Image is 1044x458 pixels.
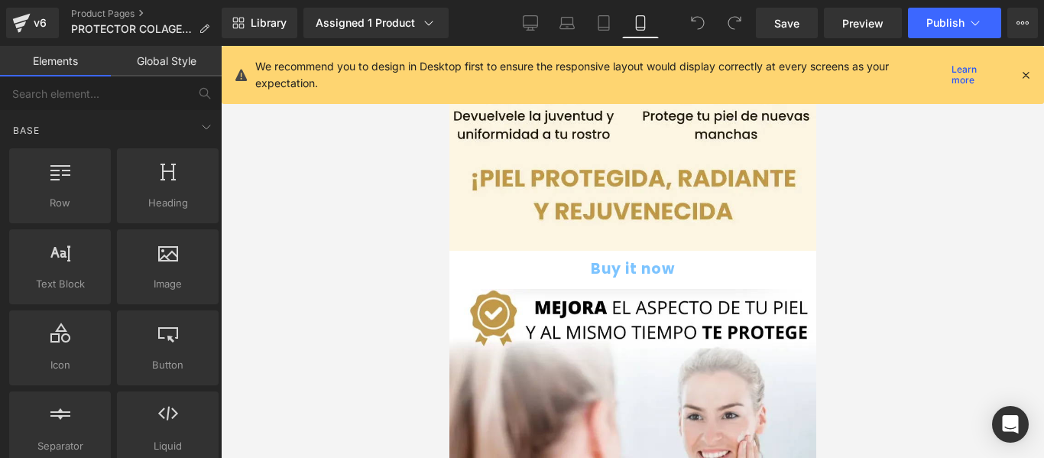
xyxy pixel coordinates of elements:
span: Image [122,276,214,292]
span: Liquid [122,438,214,454]
span: Heading [122,195,214,211]
span: Text Block [14,276,106,292]
div: Open Intercom Messenger [992,406,1029,443]
div: Assigned 1 Product [316,15,436,31]
p: We recommend you to design in Desktop first to ensure the responsive layout would display correct... [255,58,945,92]
a: Global Style [111,46,222,76]
a: New Library [222,8,297,38]
a: Preview [824,8,902,38]
a: Learn more [945,66,1007,84]
span: Save [774,15,799,31]
button: Publish [908,8,1001,38]
button: Undo [682,8,713,38]
a: Tablet [585,8,622,38]
div: v6 [31,13,50,33]
span: Base [11,123,41,138]
span: Icon [14,357,106,373]
a: Mobile [622,8,659,38]
a: Product Pages [71,8,222,20]
span: Row [14,195,106,211]
button: Redo [719,8,750,38]
span: Separator [14,438,106,454]
span: Button [122,357,214,373]
a: Laptop [549,8,585,38]
span: Library [251,16,287,30]
a: Desktop [512,8,549,38]
span: PROTECTOR COLAGENO [71,23,193,35]
span: Publish [926,17,965,29]
span: Preview [842,15,884,31]
button: More [1007,8,1038,38]
button: Buy it now [8,205,359,242]
a: v6 [6,8,59,38]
